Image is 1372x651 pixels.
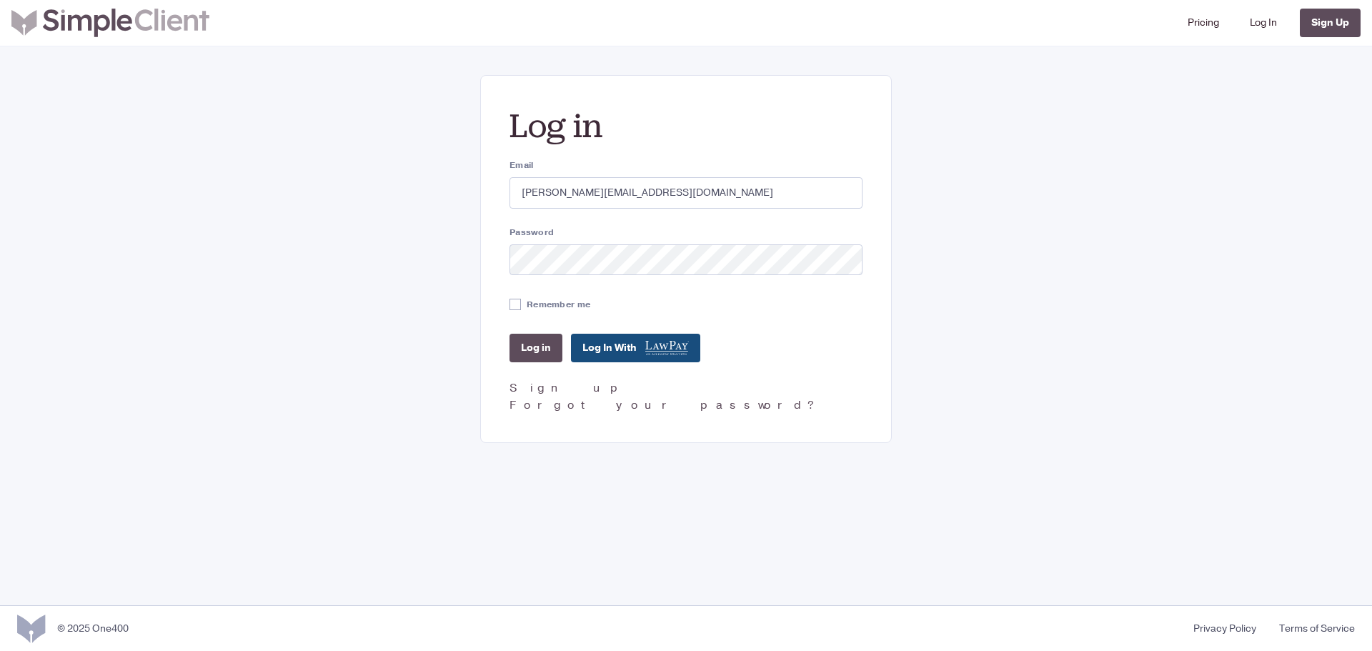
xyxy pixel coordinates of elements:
input: you@example.com [509,177,863,209]
label: Email [509,159,863,172]
a: Log In With [571,334,700,362]
div: © 2025 One400 [57,621,129,636]
h2: Log in [509,104,863,147]
a: Sign up [509,380,626,396]
a: Sign Up [1300,9,1361,37]
label: Remember me [527,298,590,311]
input: Log in [509,334,562,362]
a: Privacy Policy [1182,621,1268,636]
a: Forgot your password? [509,397,819,413]
label: Password [509,226,863,239]
a: Terms of Service [1268,621,1355,636]
a: Pricing [1182,6,1225,40]
a: Log In [1244,6,1283,40]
